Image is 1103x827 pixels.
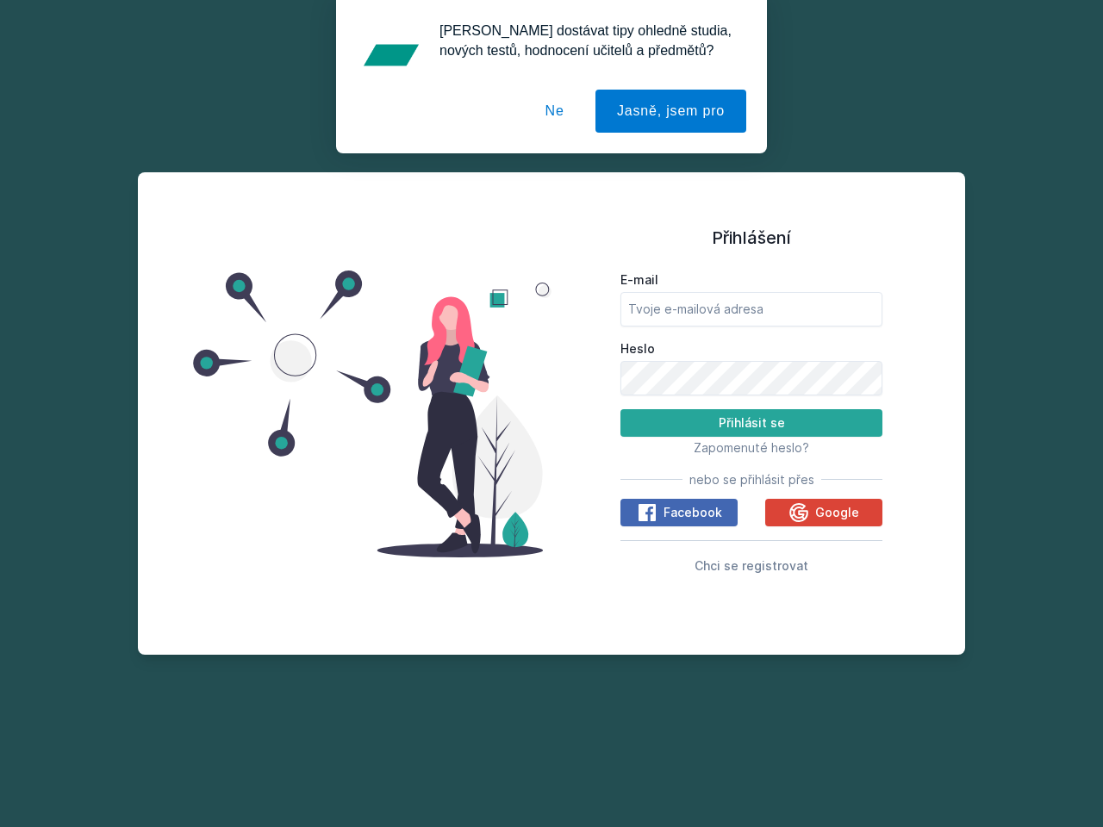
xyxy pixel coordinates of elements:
[620,292,882,326] input: Tvoje e-mailová adresa
[357,21,426,90] img: notification icon
[695,558,808,573] span: Chci se registrovat
[620,499,738,526] button: Facebook
[695,555,808,575] button: Chci se registrovat
[620,271,882,289] label: E-mail
[595,90,746,133] button: Jasně, jsem pro
[664,504,722,521] span: Facebook
[694,440,809,455] span: Zapomenuté heslo?
[426,21,746,60] div: [PERSON_NAME] dostávat tipy ohledně studia, nových testů, hodnocení učitelů a předmětů?
[689,471,814,488] span: nebo se přihlásit přes
[815,504,859,521] span: Google
[524,90,586,133] button: Ne
[620,340,882,358] label: Heslo
[620,225,882,251] h1: Přihlášení
[765,499,882,526] button: Google
[620,409,882,437] button: Přihlásit se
